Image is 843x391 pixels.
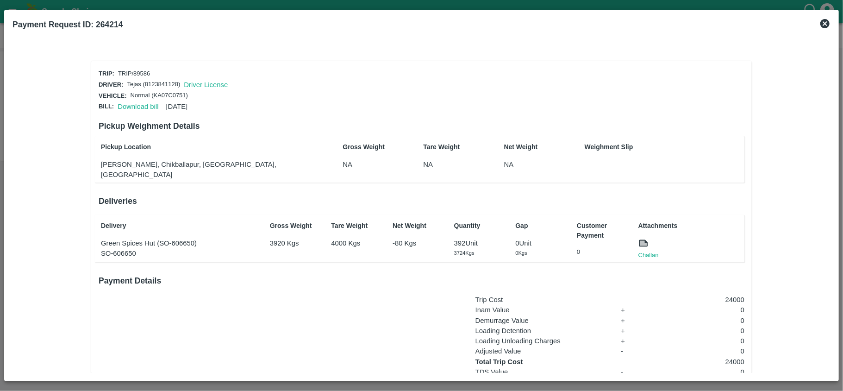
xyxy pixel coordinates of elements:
[515,221,565,231] p: Gap
[331,221,381,231] p: Tare Weight
[118,69,150,78] p: TRIP/89586
[393,238,443,248] p: -80 Kgs
[621,326,643,336] p: +
[475,358,523,366] strong: Total Trip Cost
[655,315,744,326] p: 0
[393,221,443,231] p: Net Weight
[99,103,114,110] span: Bill:
[621,336,643,346] p: +
[621,346,643,356] p: -
[343,142,393,152] p: Gross Weight
[99,120,744,132] h6: Pickup Weighment Details
[655,336,744,346] p: 0
[101,238,258,248] p: Green Spices Hut (SO-606650)
[101,221,258,231] p: Delivery
[515,238,565,248] p: 0 Unit
[424,142,474,152] p: Tare Weight
[454,238,504,248] p: 392 Unit
[655,357,744,367] p: 24000
[99,92,127,99] span: Vehicle:
[101,159,312,180] p: [PERSON_NAME], Chikballapur, [GEOGRAPHIC_DATA], [GEOGRAPHIC_DATA]
[621,305,643,315] p: +
[655,326,744,336] p: 0
[475,336,610,346] p: Loading Unloading Charges
[504,142,554,152] p: Net Weight
[504,159,554,170] p: NA
[577,248,627,257] p: 0
[424,159,474,170] p: NA
[184,81,228,88] a: Driver License
[515,250,527,256] span: 0 Kgs
[99,274,744,287] h6: Payment Details
[454,221,504,231] p: Quantity
[343,159,393,170] p: NA
[101,248,258,259] p: SO-606650
[475,305,610,315] p: Inam Value
[270,238,320,248] p: 3920 Kgs
[638,221,742,231] p: Attachments
[655,367,744,377] p: 0
[166,103,188,110] span: [DATE]
[475,315,610,326] p: Demurrage Value
[331,238,381,248] p: 4000 Kgs
[99,195,744,208] h6: Deliveries
[454,250,475,256] span: 3724 Kgs
[131,91,188,100] p: Normal (KA07C0751)
[585,142,742,152] p: Weighment Slip
[101,142,312,152] p: Pickup Location
[621,315,643,326] p: +
[475,326,610,336] p: Loading Detention
[475,367,610,377] p: TDS Value
[475,346,610,356] p: Adjusted Value
[270,221,320,231] p: Gross Weight
[475,295,610,305] p: Trip Cost
[12,20,123,29] b: Payment Request ID: 264214
[638,251,659,260] a: Challan
[621,367,643,377] p: -
[99,81,123,88] span: Driver:
[655,305,744,315] p: 0
[655,346,744,356] p: 0
[577,221,627,240] p: Customer Payment
[118,103,158,110] a: Download bill
[655,295,744,305] p: 24000
[99,70,114,77] span: Trip:
[127,80,180,89] p: Tejas (8123841128)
